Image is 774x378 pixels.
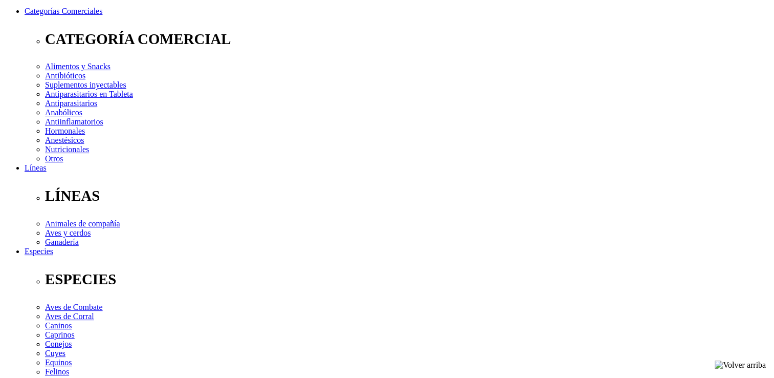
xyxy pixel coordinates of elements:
a: Antiparasitarios en Tableta [45,90,133,98]
a: Caprinos [45,330,75,339]
a: Aves y cerdos [45,228,91,237]
a: Alimentos y Snacks [45,62,110,71]
a: Líneas [25,163,47,172]
a: Animales de compañía [45,219,120,228]
a: Otros [45,154,63,163]
a: Especies [25,247,53,256]
a: Felinos [45,367,69,376]
a: Conejos [45,340,72,348]
a: Aves de Combate [45,303,103,311]
a: Hormonales [45,127,85,135]
a: Equinos [45,358,72,367]
p: ESPECIES [45,271,770,288]
a: Ganadería [45,238,79,246]
a: Antiinflamatorios [45,117,103,126]
img: Volver arriba [715,361,766,370]
a: Nutricionales [45,145,89,154]
a: Caninos [45,321,72,330]
a: Aves de Corral [45,312,94,321]
a: Anestésicos [45,136,84,144]
a: Cuyes [45,349,65,358]
a: Antiparasitarios [45,99,97,108]
p: LÍNEAS [45,187,770,204]
a: Antibióticos [45,71,85,80]
a: Anabólicos [45,108,82,117]
p: CATEGORÍA COMERCIAL [45,31,770,48]
a: Categorías Comerciales [25,7,102,15]
a: Suplementos inyectables [45,80,126,89]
